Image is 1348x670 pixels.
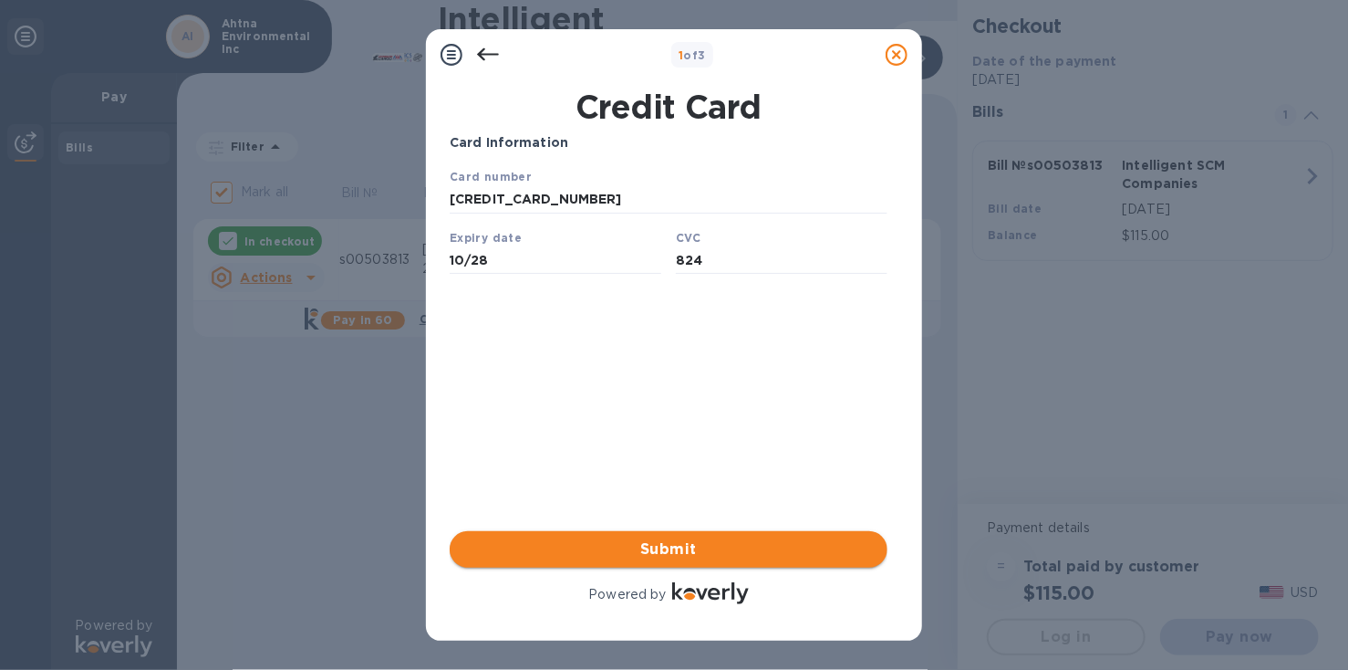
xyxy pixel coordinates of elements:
[679,48,683,62] span: 1
[679,48,706,62] b: of 3
[588,585,666,604] p: Powered by
[672,582,749,604] img: Logo
[450,531,887,568] button: Submit
[464,539,873,560] span: Submit
[442,88,895,126] h1: Credit Card
[450,135,568,150] b: Card Information
[450,167,887,279] iframe: Your browser does not support iframes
